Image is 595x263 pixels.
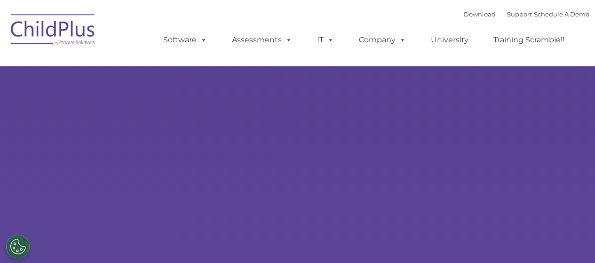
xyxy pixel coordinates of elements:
button: Cookies Settings [6,235,30,258]
a: Training Scramble!! [484,31,574,49]
a: IT [308,31,343,49]
a: Assessments [222,31,301,49]
a: Support [507,10,532,18]
a: Company [349,31,415,49]
a: Schedule A Demo [534,10,589,18]
a: Software [154,31,216,49]
font: | [464,10,589,18]
a: Download [464,10,496,18]
a: University [421,31,478,49]
img: ChildPlus by Procare Solutions [6,8,100,55]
